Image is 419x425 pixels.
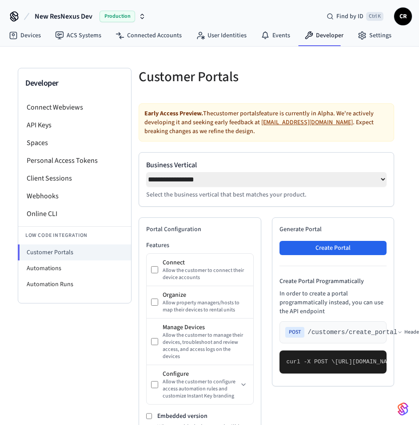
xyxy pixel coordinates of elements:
[18,276,131,292] li: Automation Runs
[319,8,391,24] div: Find by IDCtrl K
[2,28,48,43] a: Devices
[279,225,387,234] h2: Generate Portal
[254,28,297,43] a: Events
[163,370,238,378] div: Configure
[18,187,131,205] li: Webhooks
[366,12,383,21] span: Ctrl K
[146,160,387,170] label: Business Vertical
[308,328,398,337] span: /customers/create_portal
[351,28,399,43] a: Settings
[279,241,387,255] button: Create Portal
[163,323,249,332] div: Manage Devices
[163,299,249,314] div: Allow property managers/hosts to map their devices to rental units
[35,11,92,22] span: New ResNexus Dev
[163,378,238,400] div: Allow the customer to configure access automation rules and customize Instant Key branding
[261,118,353,127] a: [EMAIL_ADDRESS][DOMAIN_NAME]
[394,8,412,25] button: CR
[18,244,131,260] li: Customer Portals
[285,327,304,338] span: POST
[18,260,131,276] li: Automations
[100,11,135,22] span: Production
[139,68,261,86] h5: Customer Portals
[398,402,408,416] img: SeamLogoGradient.69752ec5.svg
[18,205,131,223] li: Online CLI
[279,289,387,316] p: In order to create a portal programmatically instead, you can use the API endpoint
[297,28,351,43] a: Developer
[279,277,387,286] h4: Create Portal Programmatically
[163,291,249,299] div: Organize
[139,103,394,142] div: The customer portals feature is currently in Alpha. We're actively developing it and seeking earl...
[335,358,404,365] span: [URL][DOMAIN_NAME] \
[336,12,363,21] span: Find by ID
[25,77,124,90] h3: Developer
[18,98,131,116] li: Connect Webviews
[18,134,131,152] li: Spaces
[157,412,208,421] label: Embedded version
[18,152,131,169] li: Personal Access Tokens
[163,267,249,281] div: Allow the customer to connect their device accounts
[48,28,108,43] a: ACS Systems
[18,169,131,187] li: Client Sessions
[287,358,335,365] span: curl -X POST \
[163,332,249,360] div: Allow the customer to manage their devices, troubleshoot and review access, and access logs on th...
[395,8,411,24] span: CR
[108,28,189,43] a: Connected Accounts
[146,190,387,199] p: Select the business vertical that best matches your product.
[144,109,203,118] strong: Early Access Preview.
[18,226,131,244] li: Low Code Integration
[189,28,254,43] a: User Identities
[146,225,254,234] h2: Portal Configuration
[18,116,131,134] li: API Keys
[163,258,249,267] div: Connect
[146,241,254,250] h3: Features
